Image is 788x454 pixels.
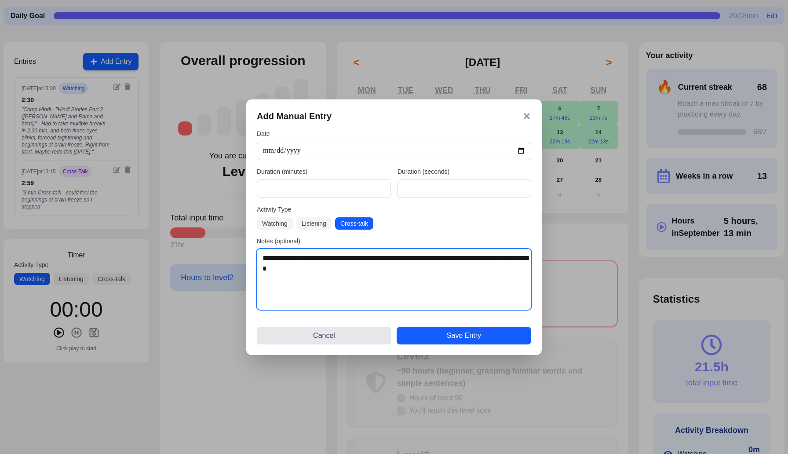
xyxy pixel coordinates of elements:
label: Notes (optional) [257,237,531,245]
button: Cross-talk [335,217,373,230]
label: Date [257,129,531,138]
label: Duration (minutes) [257,167,390,176]
button: Cancel [257,327,391,344]
h3: Add Manual Entry [257,110,332,122]
button: Save Entry [397,327,531,344]
button: Watching [257,217,293,230]
label: Activity Type [257,205,531,214]
label: Duration (seconds) [398,167,531,176]
button: Listening [296,217,332,230]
